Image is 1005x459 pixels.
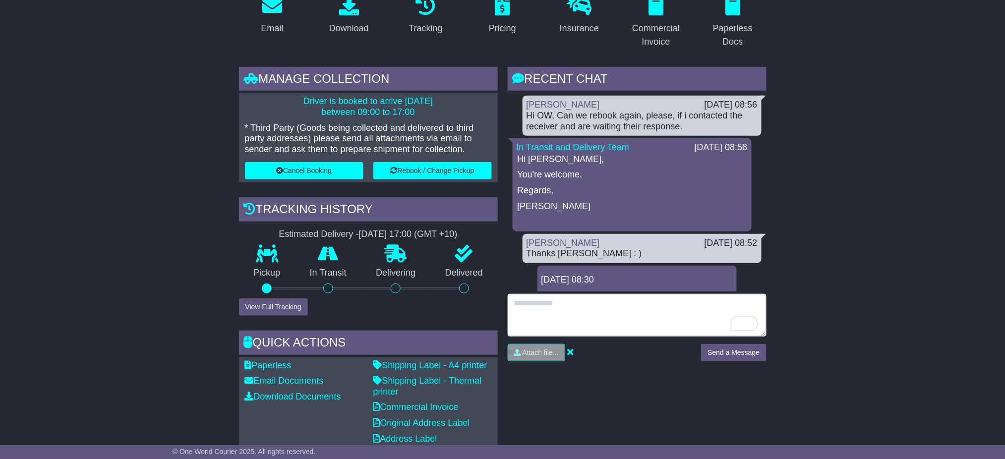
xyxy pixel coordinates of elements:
[173,448,316,456] span: © One World Courier 2025. All rights reserved.
[517,142,630,152] a: In Transit and Delivery Team
[239,268,296,279] p: Pickup
[373,376,482,397] a: Shipping Label - Thermal printer
[359,229,458,240] div: [DATE] 17:00 (GMT +10)
[373,360,487,370] a: Shipping Label - A4 printer
[518,170,747,180] p: You're welcome.
[527,238,600,248] a: [PERSON_NAME]
[508,294,767,337] textarea: To enrich screen reader interactions, please activate Accessibility in Grammarly extension settings
[245,162,363,179] button: Cancel Booking
[527,100,600,110] a: [PERSON_NAME]
[245,376,324,386] a: Email Documents
[527,111,758,132] div: Hi OW, Can we rebook again, please, if i contacted the receiver and are waiting their response.
[409,22,442,35] div: Tracking
[705,238,758,249] div: [DATE] 08:52
[518,201,747,212] p: [PERSON_NAME]
[239,197,498,224] div: Tracking history
[518,185,747,196] p: Regards,
[373,434,437,444] a: Address Label
[705,100,758,111] div: [DATE] 08:56
[430,268,498,279] p: Delivered
[527,248,758,259] div: Thanks [PERSON_NAME] : )
[508,67,767,94] div: RECENT CHAT
[373,402,459,412] a: Commercial Invoice
[489,22,516,35] div: Pricing
[706,22,760,49] div: Paperless Docs
[245,360,292,370] a: Paperless
[541,275,733,286] div: [DATE] 08:30
[239,298,308,316] button: View Full Tracking
[239,67,498,94] div: Manage collection
[295,268,361,279] p: In Transit
[245,96,492,117] p: Driver is booked to arrive [DATE] between 09:00 to 17:00
[518,154,747,165] p: Hi [PERSON_NAME],
[245,392,341,402] a: Download Documents
[329,22,369,35] div: Download
[373,162,492,179] button: Rebook / Change Pickup
[239,229,498,240] div: Estimated Delivery -
[695,142,748,153] div: [DATE] 08:58
[701,344,766,361] button: Send a Message
[560,22,599,35] div: Insurance
[542,290,732,301] p: Booking OWCDE649053AU was rebooked.
[629,22,683,49] div: Commercial Invoice
[373,418,470,428] a: Original Address Label
[245,123,492,155] p: * Third Party (Goods being collected and delivered to third party addresses) please send all atta...
[239,331,498,357] div: Quick Actions
[261,22,283,35] div: Email
[361,268,431,279] p: Delivering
